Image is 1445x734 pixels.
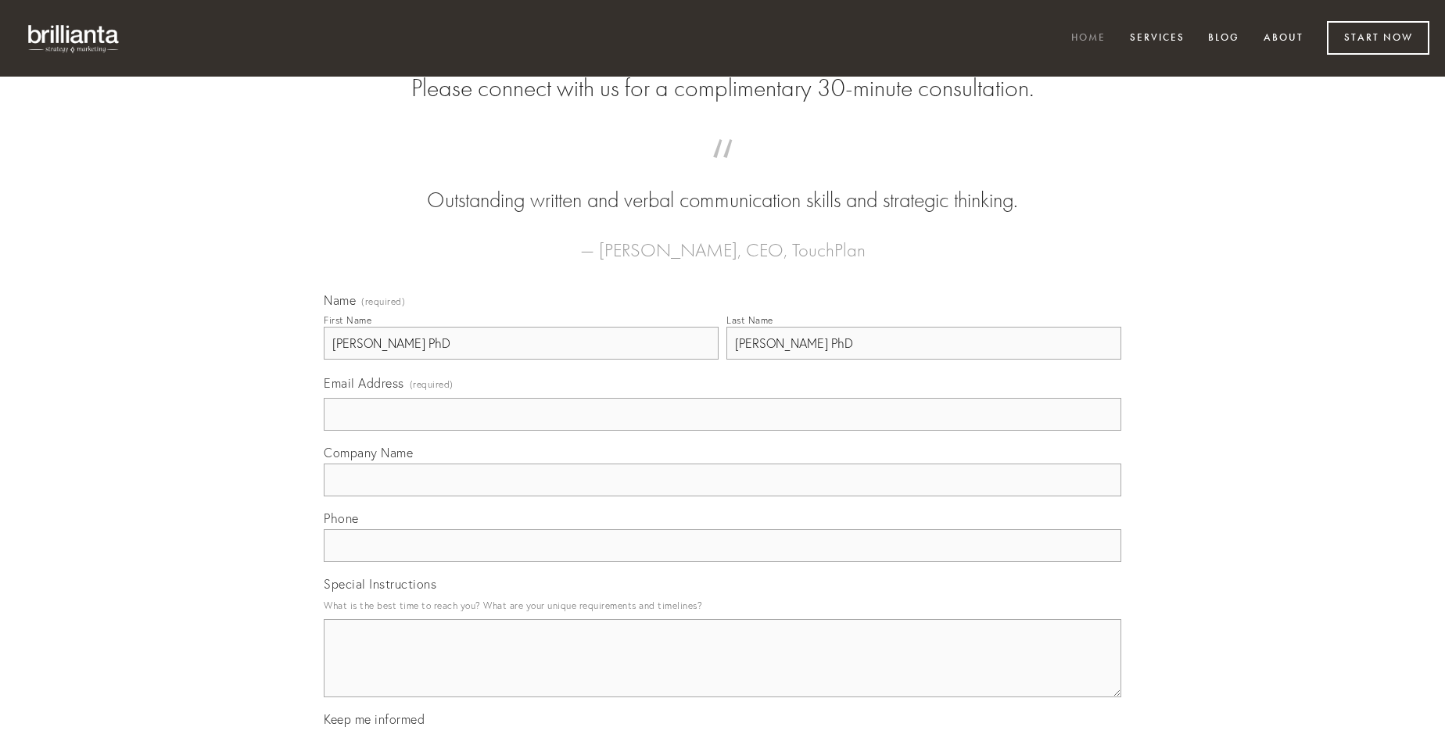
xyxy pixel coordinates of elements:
[324,445,413,460] span: Company Name
[16,16,133,61] img: brillianta - research, strategy, marketing
[1253,26,1314,52] a: About
[361,297,405,306] span: (required)
[324,314,371,326] div: First Name
[1327,21,1429,55] a: Start Now
[324,595,1121,616] p: What is the best time to reach you? What are your unique requirements and timelines?
[324,711,425,727] span: Keep me informed
[324,292,356,308] span: Name
[1198,26,1250,52] a: Blog
[1061,26,1116,52] a: Home
[349,155,1096,216] blockquote: Outstanding written and verbal communication skills and strategic thinking.
[324,73,1121,103] h2: Please connect with us for a complimentary 30-minute consultation.
[349,155,1096,185] span: “
[349,216,1096,266] figcaption: — [PERSON_NAME], CEO, TouchPlan
[1120,26,1195,52] a: Services
[726,314,773,326] div: Last Name
[324,510,359,526] span: Phone
[410,374,454,395] span: (required)
[324,576,436,592] span: Special Instructions
[324,375,404,391] span: Email Address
